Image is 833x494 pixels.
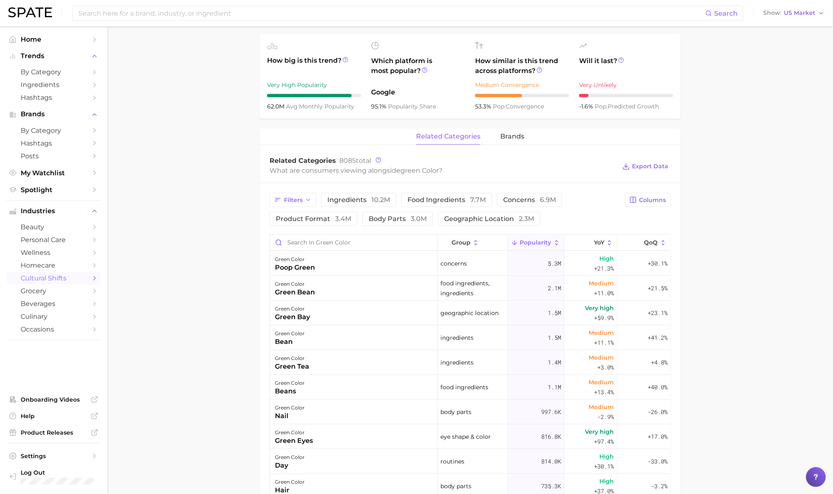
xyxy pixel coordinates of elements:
button: ShowUS Market [762,8,827,19]
span: 814.0k [541,456,561,466]
span: Log Out [21,469,121,476]
span: food ingredients [440,382,488,392]
div: green color [275,452,305,462]
input: Search here for a brand, industry, or ingredient [78,6,705,20]
div: green color [275,329,305,339]
span: 3.0m [411,215,427,223]
span: Medium [589,402,614,412]
button: Export Data [620,161,671,172]
span: Filters [284,197,303,204]
a: by Category [7,66,101,78]
span: wellness [21,249,87,256]
a: Posts [7,150,101,162]
button: group [438,235,508,251]
span: food ingredients [407,197,486,203]
div: green color [275,254,315,264]
span: Hashtags [21,94,87,101]
span: +41.2% [648,333,667,343]
span: -3.2% [651,481,667,491]
span: US Market [784,11,816,15]
span: product format [276,216,351,222]
a: cultural shifts [7,272,101,285]
span: +17.0% [648,432,667,442]
button: YoY [564,235,618,251]
span: Product Releases [21,429,87,436]
span: body parts [440,481,471,491]
span: Onboarding Videos [21,396,87,403]
div: day [275,461,305,470]
span: +3.0% [598,362,614,372]
span: QoQ [644,239,658,246]
a: homecare [7,259,101,272]
span: 53.3% [475,103,493,110]
span: Show [764,11,782,15]
span: 1.4m [548,358,561,367]
span: Very high [585,427,614,437]
span: -26.0% [648,407,667,417]
span: body parts [440,407,471,417]
span: geographic location [444,216,534,222]
button: Industries [7,205,101,217]
span: 735.3k [541,481,561,491]
div: Very High Popularity [267,80,361,90]
a: Hashtags [7,91,101,104]
span: High [600,452,614,461]
span: Related Categories [270,157,336,165]
div: green color [275,477,305,487]
span: ingredients [440,333,473,343]
span: High [600,476,614,486]
abbr: popularity index [493,103,506,110]
span: beverages [21,300,87,308]
div: bean [275,337,305,347]
span: green color [400,167,439,174]
span: ingredients [440,358,473,367]
button: green colorgreen teaingredients1.4mMedium+3.0%+4.8% [270,350,670,375]
span: by Category [21,68,87,76]
button: green colorgreen eyeseye shape & color816.8kVery high+97.4%+17.0% [270,424,670,449]
span: +30.1% [648,259,667,268]
button: green colorpoop greenconcerns5.3mHigh+21.3%+30.1% [270,251,670,276]
span: related categories [416,133,480,140]
span: Hashtags [21,139,87,147]
button: green colordayroutines814.0kHigh+30.1%-33.0% [270,449,670,474]
span: body parts [369,216,427,222]
button: Trends [7,50,101,62]
div: Medium Convergence [475,80,569,90]
span: Google [371,87,465,97]
button: green colorgreen baygeographic location1.5mVery high+59.9%+23.1% [270,301,670,325]
span: concerns [503,197,556,203]
div: beans [275,386,305,396]
span: beauty [21,223,87,231]
span: +97.4% [594,437,614,447]
span: Medium [589,278,614,288]
span: Brands [21,111,87,118]
a: Log out. Currently logged in with e-mail trisha.hanold@schreiberfoods.com. [7,466,101,487]
span: 10.2m [372,196,390,204]
a: Spotlight [7,183,101,196]
span: +21.3% [594,263,614,273]
span: High [600,254,614,263]
a: Hashtags [7,137,101,150]
a: Onboarding Videos [7,393,101,406]
span: 997.6k [541,407,561,417]
button: Brands [7,108,101,120]
button: QoQ [618,235,670,251]
span: +40.0% [648,382,667,392]
div: green tea [275,362,309,372]
span: Very high [585,303,614,313]
span: routines [440,456,464,466]
a: occasions [7,323,101,336]
span: How big is this trend? [267,56,361,76]
span: Medium [589,328,614,338]
span: My Watchlist [21,169,87,177]
button: green colorbeaningredients1.5mMedium+11.1%+41.2% [270,325,670,350]
div: green bay [275,312,310,322]
span: +30.1% [594,461,614,471]
span: 1.1m [548,382,561,392]
button: green colorbeansfood ingredients1.1mMedium+13.4%+40.0% [270,375,670,400]
span: total [339,157,371,165]
span: 8085 [339,157,356,165]
button: Filters [270,193,316,207]
span: +21.5% [648,283,667,293]
span: Which platform is most popular? [371,56,465,83]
